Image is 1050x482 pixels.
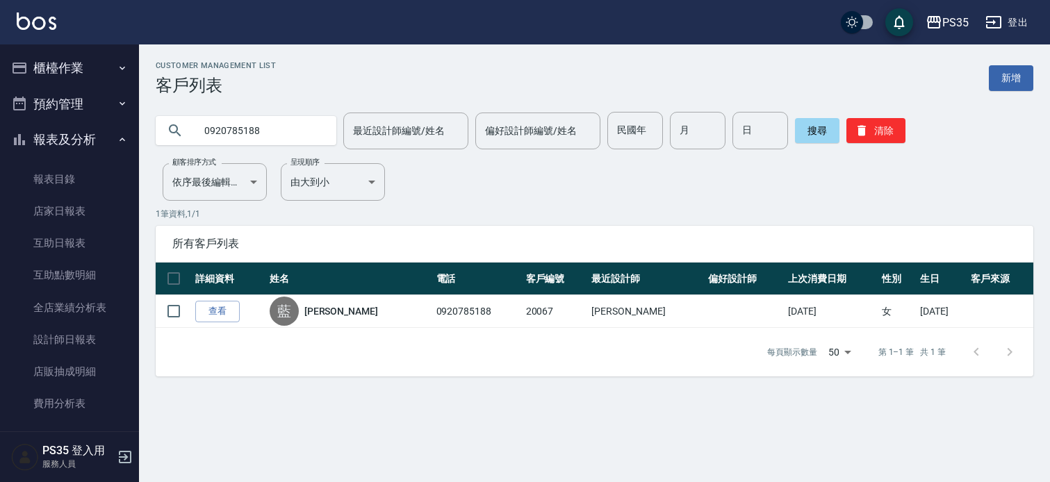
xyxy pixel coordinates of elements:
[11,443,39,471] img: Person
[705,263,785,295] th: 偏好設計師
[6,356,133,388] a: 店販抽成明細
[989,65,1033,91] a: 新增
[195,112,325,149] input: 搜尋關鍵字
[6,259,133,291] a: 互助點數明細
[917,263,967,295] th: 生日
[290,157,320,167] label: 呈現順序
[785,295,878,328] td: [DATE]
[42,458,113,470] p: 服務人員
[192,263,266,295] th: 詳細資料
[917,295,967,328] td: [DATE]
[6,50,133,86] button: 櫃檯作業
[163,163,267,201] div: 依序最後編輯時間
[523,263,589,295] th: 客戶編號
[942,14,969,31] div: PS35
[523,295,589,328] td: 20067
[767,346,817,358] p: 每頁顯示數量
[172,237,1017,251] span: 所有客戶列表
[304,304,378,318] a: [PERSON_NAME]
[270,297,299,326] div: 藍
[172,157,216,167] label: 顧客排序方式
[920,8,974,37] button: PS35
[846,118,905,143] button: 清除
[6,163,133,195] a: 報表目錄
[823,333,856,371] div: 50
[42,444,113,458] h5: PS35 登入用
[967,263,1033,295] th: 客戶來源
[878,263,917,295] th: 性別
[795,118,839,143] button: 搜尋
[785,263,878,295] th: 上次消費日期
[980,10,1033,35] button: 登出
[156,76,276,95] h3: 客戶列表
[6,292,133,324] a: 全店業績分析表
[156,61,276,70] h2: Customer Management List
[6,122,133,158] button: 報表及分析
[6,86,133,122] button: 預約管理
[156,208,1033,220] p: 1 筆資料, 1 / 1
[6,426,133,462] button: 客戶管理
[588,295,705,328] td: [PERSON_NAME]
[433,263,523,295] th: 電話
[878,295,917,328] td: 女
[6,324,133,356] a: 設計師日報表
[588,263,705,295] th: 最近設計師
[6,195,133,227] a: 店家日報表
[195,301,240,322] a: 查看
[885,8,913,36] button: save
[433,295,523,328] td: 0920785188
[281,163,385,201] div: 由大到小
[17,13,56,30] img: Logo
[6,227,133,259] a: 互助日報表
[878,346,946,358] p: 第 1–1 筆 共 1 筆
[266,263,433,295] th: 姓名
[6,388,133,419] a: 費用分析表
